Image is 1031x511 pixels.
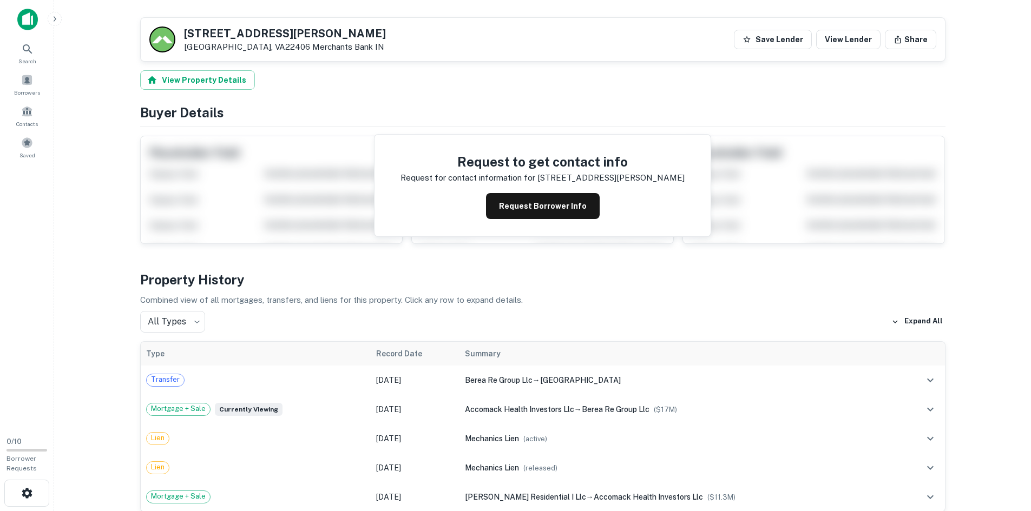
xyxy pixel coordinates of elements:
span: 0 / 10 [6,437,22,446]
a: Contacts [3,101,51,130]
h4: Request to get contact info [400,152,685,171]
div: All Types [140,311,205,333]
p: [STREET_ADDRESS][PERSON_NAME] [537,171,685,184]
span: mechanics lien [465,434,519,443]
div: → [465,403,894,415]
span: [PERSON_NAME] residential i llc [465,493,586,501]
span: Borrower Requests [6,455,37,472]
td: [DATE] [371,366,459,395]
p: Request for contact information for [400,171,535,184]
p: [GEOGRAPHIC_DATA], VA22406 [184,42,386,52]
h5: [STREET_ADDRESS][PERSON_NAME] [184,28,386,39]
span: ($ 17M ) [654,406,677,414]
span: ( released ) [523,464,557,472]
button: expand row [921,371,940,389]
button: View Property Details [140,70,255,90]
a: Search [3,38,51,68]
span: Search [18,57,36,65]
button: Request Borrower Info [486,193,600,219]
button: expand row [921,400,940,419]
span: mechanics lien [465,463,519,472]
td: [DATE] [371,453,459,482]
a: Borrowers [3,70,51,99]
th: Record Date [371,342,459,366]
span: Currently viewing [215,403,283,416]
span: Lien [147,462,169,473]
td: [DATE] [371,395,459,424]
span: ( active ) [523,435,547,443]
span: Mortgage + Sale [147,403,210,414]
button: expand row [921,488,940,506]
span: Contacts [16,120,38,128]
a: Saved [3,132,51,162]
button: expand row [921,459,940,477]
span: Saved [19,151,35,160]
button: Save Lender [734,30,812,49]
span: ($ 11.3M ) [707,493,736,501]
span: Lien [147,433,169,443]
h4: Property History [140,270,945,289]
button: Share [885,30,936,49]
a: Merchants Bank IN [312,42,384,51]
span: Mortgage + Sale [147,491,210,502]
button: Expand All [889,314,945,330]
span: accomack health investors llc [594,493,703,501]
p: Combined view of all mortgages, transfers, and liens for this property. Click any row to expand d... [140,294,945,307]
th: Summary [459,342,899,366]
img: capitalize-icon.png [17,9,38,30]
span: [GEOGRAPHIC_DATA] [540,376,621,384]
div: → [465,374,894,386]
button: expand row [921,429,940,448]
a: View Lender [816,30,881,49]
span: berea re group llc [582,405,649,414]
span: berea re group llc [465,376,533,384]
div: → [465,491,894,503]
span: accomack health investors llc [465,405,574,414]
th: Type [141,342,371,366]
h4: Buyer Details [140,103,945,122]
iframe: Chat Widget [977,424,1031,476]
span: Borrowers [14,88,40,97]
span: Transfer [147,374,184,385]
td: [DATE] [371,424,459,453]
